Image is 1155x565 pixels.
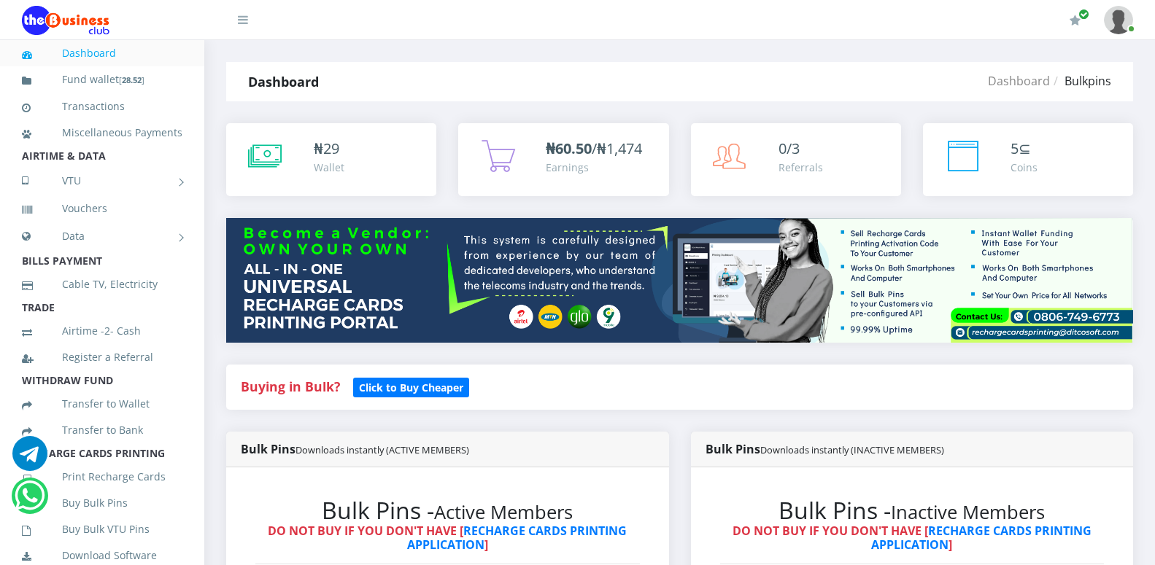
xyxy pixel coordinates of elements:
img: User [1104,6,1133,34]
a: Fund wallet[28.52] [22,63,182,97]
div: Coins [1011,160,1038,175]
div: Referrals [779,160,823,175]
strong: Buying in Bulk? [241,378,340,395]
a: Dashboard [22,36,182,70]
div: ⊆ [1011,138,1038,160]
a: Airtime -2- Cash [22,314,182,348]
a: RECHARGE CARDS PRINTING APPLICATION [407,523,627,553]
img: multitenant_rcp.png [226,218,1133,343]
a: ₦60.50/₦1,474 Earnings [458,123,668,196]
b: 28.52 [122,74,142,85]
small: Downloads instantly (ACTIVE MEMBERS) [295,443,469,456]
span: Renew/Upgrade Subscription [1078,9,1089,20]
a: ₦29 Wallet [226,123,436,196]
strong: DO NOT BUY IF YOU DON'T HAVE [ ] [268,523,627,553]
li: Bulkpins [1050,72,1111,90]
a: Print Recharge Cards [22,460,182,494]
span: /₦1,474 [546,139,642,158]
a: 0/3 Referrals [691,123,901,196]
strong: DO NOT BUY IF YOU DON'T HAVE [ ] [733,523,1092,553]
span: 0/3 [779,139,800,158]
h2: Bulk Pins - [720,496,1105,524]
img: Logo [22,6,109,35]
a: Buy Bulk Pins [22,486,182,520]
a: Chat for support [12,447,47,471]
div: ₦ [314,138,344,160]
a: VTU [22,163,182,199]
a: Transfer to Bank [22,413,182,447]
a: Click to Buy Cheaper [353,378,469,395]
strong: Bulk Pins [706,441,944,457]
b: Click to Buy Cheaper [359,381,463,394]
small: Inactive Members [891,499,1045,525]
a: Cable TV, Electricity [22,268,182,301]
small: [ ] [119,74,144,85]
div: Earnings [546,160,642,175]
span: 5 [1011,139,1019,158]
a: Buy Bulk VTU Pins [22,513,182,546]
a: Transactions [22,90,182,123]
h2: Bulk Pins - [255,496,640,524]
a: Data [22,218,182,254]
a: Miscellaneous Payments [22,116,182,149]
small: Downloads instantly (INACTIVE MEMBERS) [760,443,944,456]
a: Vouchers [22,192,182,225]
span: 29 [323,139,339,158]
a: Chat for support [15,489,45,513]
b: ₦60.50 [546,139,592,158]
a: Transfer to Wallet [22,387,182,421]
small: Active Members [434,499,573,525]
strong: Dashboard [248,73,319,90]
strong: Bulk Pins [241,441,469,457]
a: Register a Referral [22,340,182,374]
div: Wallet [314,160,344,175]
i: Renew/Upgrade Subscription [1070,15,1081,26]
a: RECHARGE CARDS PRINTING APPLICATION [871,523,1092,553]
a: Dashboard [988,73,1050,89]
